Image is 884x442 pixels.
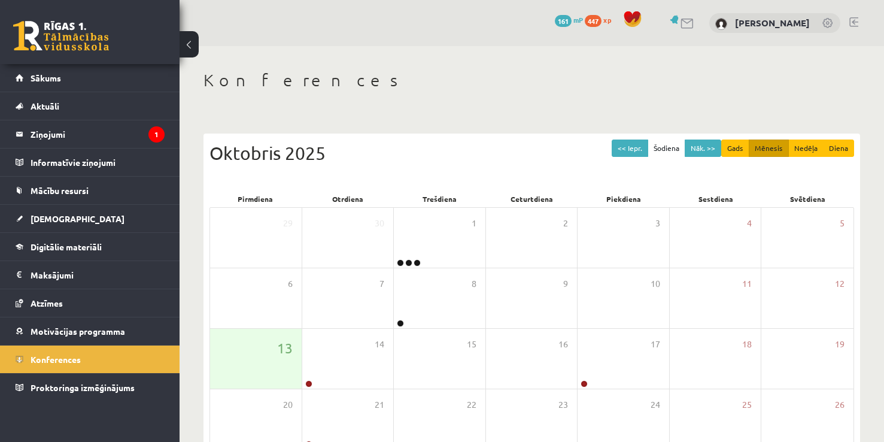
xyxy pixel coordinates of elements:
img: Darja Vasiļevska [715,18,727,30]
button: Šodiena [648,140,685,157]
span: 1 [472,217,476,230]
span: 29 [283,217,293,230]
div: Oktobris 2025 [209,140,854,166]
a: Aktuāli [16,92,165,120]
span: 26 [835,398,844,411]
legend: Maksājumi [31,261,165,289]
span: 24 [651,398,660,411]
legend: Ziņojumi [31,120,165,148]
div: Sestdiena [670,190,762,207]
span: 161 [555,15,572,27]
div: Otrdiena [302,190,394,207]
span: 10 [651,277,660,290]
div: Ceturtdiena [486,190,578,207]
span: 16 [558,338,568,351]
span: 23 [558,398,568,411]
legend: Informatīvie ziņojumi [31,149,165,176]
a: Informatīvie ziņojumi [16,149,165,176]
div: Pirmdiena [209,190,302,207]
button: Gads [721,140,749,157]
a: 161 mP [555,15,583,25]
h1: Konferences [203,70,860,90]
div: Svētdiena [762,190,854,207]
span: 7 [379,277,384,290]
span: mP [573,15,583,25]
span: 8 [472,277,476,290]
span: [DEMOGRAPHIC_DATA] [31,213,124,224]
span: Atzīmes [31,298,63,308]
a: Proktoringa izmēģinājums [16,374,165,401]
span: 9 [563,277,568,290]
span: Sākums [31,72,61,83]
a: Digitālie materiāli [16,233,165,261]
span: Aktuāli [31,101,59,111]
span: xp [603,15,611,25]
a: Mācību resursi [16,177,165,204]
span: 13 [277,338,293,358]
a: Motivācijas programma [16,317,165,345]
button: Diena [823,140,854,157]
span: 20 [283,398,293,411]
a: [PERSON_NAME] [735,17,810,29]
span: 5 [840,217,844,230]
span: Motivācijas programma [31,326,125,337]
span: 14 [375,338,384,351]
span: 22 [467,398,476,411]
span: Digitālie materiāli [31,241,102,252]
a: Maksājumi [16,261,165,289]
span: 11 [742,277,752,290]
button: Nāk. >> [685,140,721,157]
a: Atzīmes [16,289,165,317]
div: Piekdiena [578,190,670,207]
div: Trešdiena [394,190,486,207]
span: Konferences [31,354,81,365]
span: 3 [655,217,660,230]
button: Nedēļa [788,140,824,157]
a: 447 xp [585,15,617,25]
span: 12 [835,277,844,290]
span: 25 [742,398,752,411]
span: 15 [467,338,476,351]
i: 1 [148,126,165,143]
button: Mēnesis [749,140,789,157]
span: 6 [288,277,293,290]
span: Proktoringa izmēģinājums [31,382,135,393]
a: Ziņojumi1 [16,120,165,148]
a: [DEMOGRAPHIC_DATA] [16,205,165,232]
span: Mācību resursi [31,185,89,196]
span: 17 [651,338,660,351]
a: Rīgas 1. Tālmācības vidusskola [13,21,109,51]
a: Sākums [16,64,165,92]
span: 4 [747,217,752,230]
span: 21 [375,398,384,411]
a: Konferences [16,346,165,373]
span: 18 [742,338,752,351]
span: 447 [585,15,602,27]
span: 2 [563,217,568,230]
button: << Iepr. [612,140,648,157]
span: 19 [835,338,844,351]
span: 30 [375,217,384,230]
